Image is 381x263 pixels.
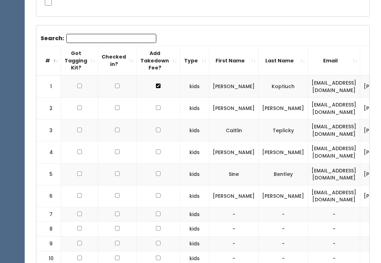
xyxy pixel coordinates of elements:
td: [PERSON_NAME] [209,98,259,120]
td: [EMAIL_ADDRESS][DOMAIN_NAME] [308,98,360,120]
td: - [209,237,259,252]
td: - [209,207,259,222]
td: [PERSON_NAME] [209,185,259,207]
td: - [259,237,308,252]
td: [EMAIL_ADDRESS][DOMAIN_NAME] [308,142,360,164]
td: [PERSON_NAME] [259,185,308,207]
td: Caitlin [209,120,259,142]
td: 8 [36,222,61,237]
td: - [308,237,360,252]
th: Got Tagging Kit?: activate to sort column ascending [61,47,98,76]
td: [EMAIL_ADDRESS][DOMAIN_NAME] [308,76,360,98]
td: kids [180,222,209,237]
td: 6 [36,185,61,207]
input: Search: [66,34,156,43]
td: [PERSON_NAME] [259,142,308,164]
td: Teplicky [259,120,308,142]
th: Last Name: activate to sort column ascending [259,47,308,76]
th: Checked in?: activate to sort column ascending [98,47,137,76]
td: - [259,222,308,237]
td: 2 [36,98,61,120]
th: #: activate to sort column descending [36,47,61,76]
td: [EMAIL_ADDRESS][DOMAIN_NAME] [308,164,360,185]
label: Search: [41,34,156,43]
td: kids [180,76,209,98]
td: kids [180,237,209,252]
td: 4 [36,142,61,164]
th: Type: activate to sort column ascending [180,47,209,76]
td: Bentley [259,164,308,185]
td: Sine [209,164,259,185]
td: Koptiuch [259,76,308,98]
td: - [308,222,360,237]
td: 1 [36,76,61,98]
td: [PERSON_NAME] [209,142,259,164]
td: [EMAIL_ADDRESS][DOMAIN_NAME] [308,185,360,207]
th: Add Takedown Fee?: activate to sort column ascending [137,47,180,76]
td: [EMAIL_ADDRESS][DOMAIN_NAME] [308,120,360,142]
td: 9 [36,237,61,252]
td: [PERSON_NAME] [209,76,259,98]
th: First Name: activate to sort column ascending [209,47,259,76]
td: kids [180,207,209,222]
td: kids [180,142,209,164]
td: 5 [36,164,61,185]
td: kids [180,164,209,185]
th: Email: activate to sort column ascending [308,47,360,76]
td: - [209,222,259,237]
td: 7 [36,207,61,222]
td: kids [180,185,209,207]
td: [PERSON_NAME] [259,98,308,120]
td: - [308,207,360,222]
td: 3 [36,120,61,142]
td: kids [180,120,209,142]
td: - [259,207,308,222]
td: kids [180,98,209,120]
